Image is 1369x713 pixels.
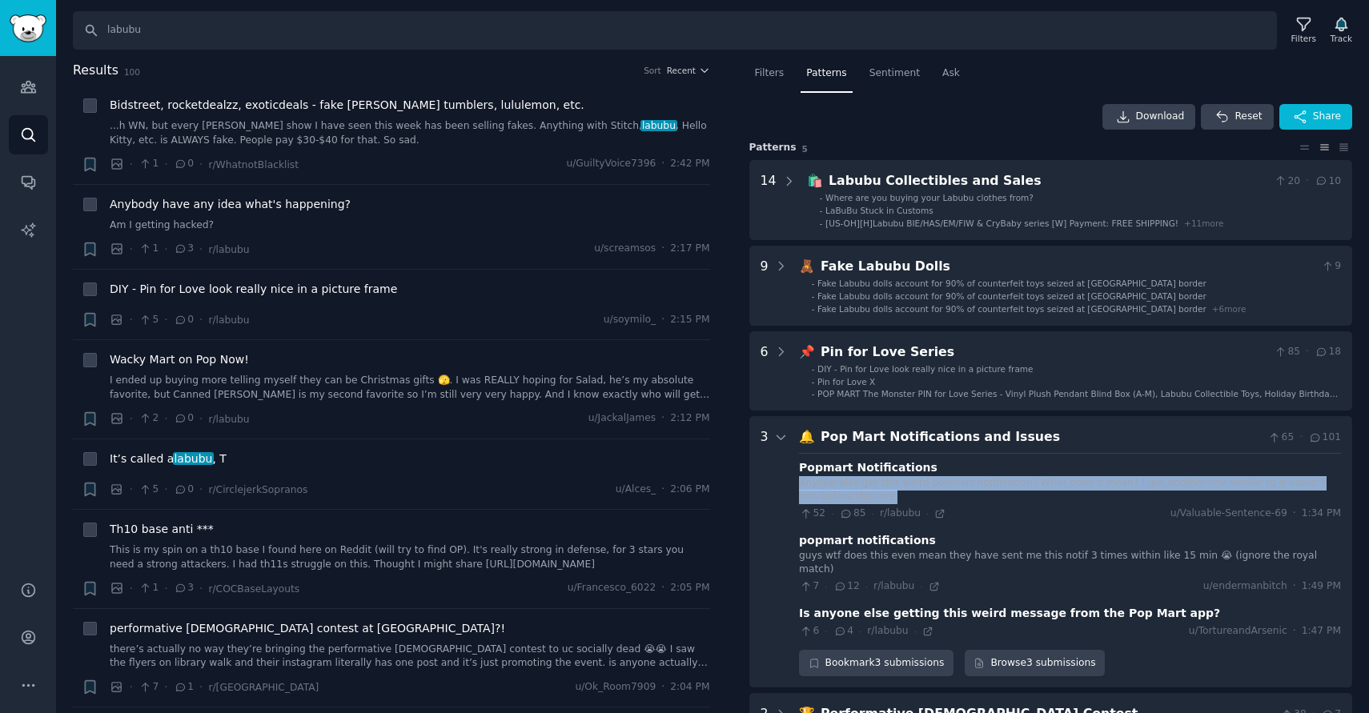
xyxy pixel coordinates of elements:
button: Reset [1201,104,1273,130]
span: · [865,581,868,592]
span: 5 [139,483,159,497]
span: r/labubu [880,507,921,519]
div: - [820,205,823,216]
span: u/soymilo_ [604,313,656,327]
span: LaBuBu Stuck in Customs [825,206,933,215]
span: 2:17 PM [670,242,709,256]
div: guys wtf does this even mean they have sent me this notif 3 times within like 15 min 😭 (ignore th... [799,549,1341,577]
span: 1:47 PM [1302,624,1341,639]
div: Sort [644,65,661,76]
span: · [199,580,203,597]
span: · [130,679,133,695]
span: 🛍️ [807,173,823,188]
span: [US-OH][H]Labubu BIE/HAS/EM/FIW & CryBaby series [W] Payment: FREE SHIPPING! [825,218,1178,228]
span: r/labubu [208,414,249,425]
div: Pop Mart Notifications and Issues [821,427,1262,447]
span: · [164,241,167,258]
span: · [164,156,167,173]
span: · [130,156,133,173]
span: labubu [640,120,677,131]
span: Fake Labubu dolls account for 90% of counterfeit toys seized at [GEOGRAPHIC_DATA] border [817,304,1206,314]
img: GummySearch logo [10,14,46,42]
span: Sentiment [869,66,920,81]
span: 1:49 PM [1302,579,1341,594]
span: 2:05 PM [670,581,709,595]
span: · [1299,431,1303,445]
div: - [812,278,815,289]
span: labubu [173,452,215,465]
span: 7 [799,579,819,594]
span: · [825,581,827,592]
button: Bookmark3 submissions [799,650,953,677]
span: 1 [174,680,194,695]
span: u/Francesco_6022 [568,581,656,595]
span: · [913,626,916,637]
span: Share [1313,110,1341,124]
span: 85 [1274,345,1300,359]
span: · [1306,174,1309,189]
span: Ask [942,66,960,81]
a: Anybody have any idea what's happening? [110,196,351,213]
span: Fake Labubu dolls account for 90% of counterfeit toys seized at [GEOGRAPHIC_DATA] border [817,291,1206,301]
button: Recent [667,65,710,76]
span: · [825,626,827,637]
span: · [164,580,167,597]
span: 9 [1321,259,1341,274]
div: 3 [761,427,769,676]
span: 2:12 PM [670,411,709,426]
a: Th10 base anti *** [110,521,214,538]
a: Browse3 submissions [965,650,1105,677]
div: - [820,192,823,203]
span: u/endermanbitch [1203,579,1287,594]
span: u/screamsos [594,242,656,256]
button: Share [1279,104,1352,130]
span: 2:42 PM [670,157,709,171]
span: 12 [833,579,860,594]
span: 🔔 [799,429,815,444]
span: · [130,311,133,328]
a: Download [1102,104,1196,130]
span: · [872,508,874,519]
span: 4 [833,624,853,639]
span: 🧸 [799,258,815,274]
span: · [199,311,203,328]
span: u/TortureandArsenic [1189,624,1287,639]
a: Bidstreet, rocketdealzz, exoticdeals - fake [PERSON_NAME] tumblers, lululemon, etc. [110,97,584,114]
div: Track [1331,33,1352,44]
span: · [199,241,203,258]
span: 7 [139,680,159,695]
span: · [130,481,133,498]
span: · [920,581,922,592]
span: r/labubu [873,580,914,591]
a: Am I getting hacked? [110,218,710,233]
span: Fake Labubu dolls account for 90% of counterfeit toys seized at [GEOGRAPHIC_DATA] border [817,278,1206,288]
span: Results [73,61,118,81]
span: · [831,508,833,519]
div: - [820,218,823,229]
span: r/CirclejerkSopranos [208,484,307,495]
a: Wacky Mart on Pop Now! [110,351,249,368]
span: 0 [174,411,194,426]
span: 1 [139,242,159,256]
span: 5 [139,313,159,327]
div: - [812,376,815,387]
span: · [164,481,167,498]
a: This is my spin on a th10 base I found here on Reddit (will try to find OP). It's really strong i... [110,543,710,571]
span: · [164,411,167,427]
span: It’s called a , T [110,451,227,467]
span: u/Ok_Room7909 [575,680,656,695]
span: 52 [799,507,825,521]
div: Is anyone else getting this weird message from the Pop Mart app? [799,605,1220,622]
div: Labubu Collectibles and Sales [829,171,1268,191]
div: - [812,290,815,302]
span: 📌 [799,344,815,359]
span: · [199,411,203,427]
div: - [812,303,815,314]
span: 0 [174,483,194,497]
span: · [661,483,664,497]
a: ...h WN, but every [PERSON_NAME] show I have seen this week has been selling fakes. Anything with... [110,119,710,147]
span: · [1293,507,1296,521]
